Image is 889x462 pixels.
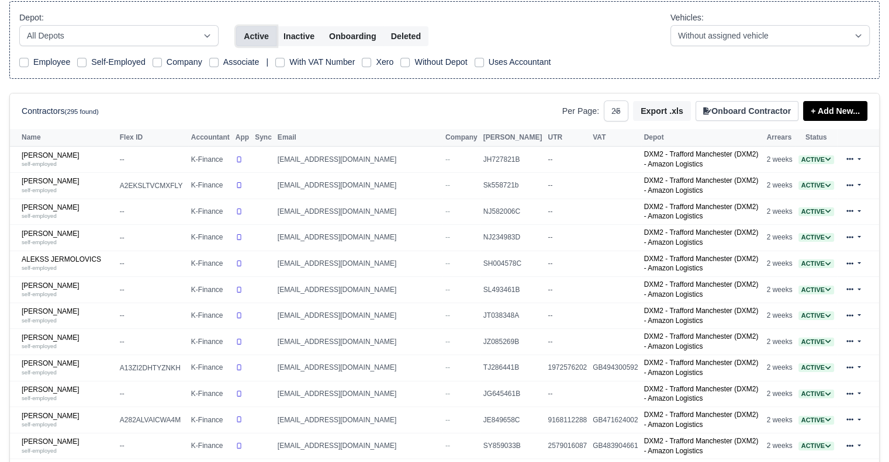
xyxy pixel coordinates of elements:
td: -- [117,199,188,225]
span: Active [798,286,834,294]
a: [PERSON_NAME] self-employed [22,412,114,429]
h6: Contractors [22,106,99,116]
td: 2 weeks [764,433,795,459]
th: Status [795,129,837,147]
td: -- [117,225,188,251]
span: Active [798,363,834,372]
a: Active [798,233,834,241]
td: GB483904661 [590,433,641,459]
small: self-employed [22,265,57,271]
a: DXM2 - Trafford Manchester (DXM2) - Amazon Logistics [644,307,759,325]
a: [PERSON_NAME] self-employed [22,177,114,194]
td: -- [117,251,188,277]
td: [EMAIL_ADDRESS][DOMAIN_NAME] [275,147,442,173]
td: [EMAIL_ADDRESS][DOMAIN_NAME] [275,225,442,251]
td: -- [117,381,188,407]
th: UTR [545,129,590,147]
td: -- [117,277,188,303]
a: Active [798,181,834,189]
th: VAT [590,129,641,147]
td: 1972576202 [545,355,590,381]
a: Active [798,155,834,164]
button: Onboard Contractor [696,101,798,121]
a: Active [798,416,834,424]
small: self-employed [22,447,57,454]
label: Per Page: [562,105,599,118]
span: -- [445,207,450,216]
small: self-employed [22,343,57,349]
td: 2 weeks [764,407,795,433]
a: [PERSON_NAME] self-employed [22,282,114,298]
td: [EMAIL_ADDRESS][DOMAIN_NAME] [275,355,442,381]
a: [PERSON_NAME] self-employed [22,230,114,246]
td: K-Finance [188,225,233,251]
td: A2EKSLTVCMXFLY [117,172,188,199]
a: DXM2 - Trafford Manchester (DXM2) - Amazon Logistics [644,332,759,350]
a: Active [798,207,834,216]
a: [PERSON_NAME] self-employed [22,307,114,324]
a: DXM2 - Trafford Manchester (DXM2) - Amazon Logistics [644,228,759,246]
a: + Add New... [803,101,867,121]
label: Vehicles: [670,11,704,25]
td: -- [545,329,590,355]
a: DXM2 - Trafford Manchester (DXM2) - Amazon Logistics [644,176,759,194]
td: GB494300592 [590,355,641,381]
th: [PERSON_NAME] [480,129,545,147]
a: Active [798,442,834,450]
td: K-Finance [188,251,233,277]
td: 9168112288 [545,407,590,433]
a: Active [798,311,834,319]
small: self-employed [22,239,57,245]
td: K-Finance [188,381,233,407]
td: TJ286441B [480,355,545,381]
span: Active [798,416,834,425]
a: Active [798,259,834,268]
td: -- [545,303,590,329]
td: [EMAIL_ADDRESS][DOMAIN_NAME] [275,172,442,199]
th: Depot [641,129,764,147]
td: Sk558721b [480,172,545,199]
span: -- [445,363,450,371]
span: -- [445,338,450,346]
label: Company [167,55,202,69]
td: -- [117,433,188,459]
td: 2 weeks [764,381,795,407]
td: -- [545,147,590,173]
td: K-Finance [188,355,233,381]
span: -- [445,442,450,450]
a: [PERSON_NAME] self-employed [22,151,114,168]
th: Arrears [764,129,795,147]
td: 2 weeks [764,147,795,173]
span: -- [445,155,450,164]
td: -- [545,225,590,251]
td: -- [117,329,188,355]
td: NJ234983D [480,225,545,251]
td: [EMAIL_ADDRESS][DOMAIN_NAME] [275,199,442,225]
span: -- [445,286,450,294]
th: Flex ID [117,129,188,147]
small: self-employed [22,213,57,219]
td: K-Finance [188,407,233,433]
td: 2 weeks [764,172,795,199]
a: DXM2 - Trafford Manchester (DXM2) - Amazon Logistics [644,437,759,455]
div: + Add New... [798,101,867,121]
small: self-employed [22,187,57,193]
th: Email [275,129,442,147]
td: K-Finance [188,172,233,199]
td: 2 weeks [764,303,795,329]
td: NJ582006C [480,199,545,225]
td: A282ALVAICWA4M [117,407,188,433]
td: 2 weeks [764,225,795,251]
button: Deleted [383,26,428,46]
td: JG645461B [480,381,545,407]
td: K-Finance [188,329,233,355]
span: -- [445,390,450,398]
label: Depot: [19,11,44,25]
a: DXM2 - Trafford Manchester (DXM2) - Amazon Logistics [644,203,759,221]
a: ALEKSS JERMOLOVICS self-employed [22,255,114,272]
td: -- [545,251,590,277]
a: DXM2 - Trafford Manchester (DXM2) - Amazon Logistics [644,255,759,273]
